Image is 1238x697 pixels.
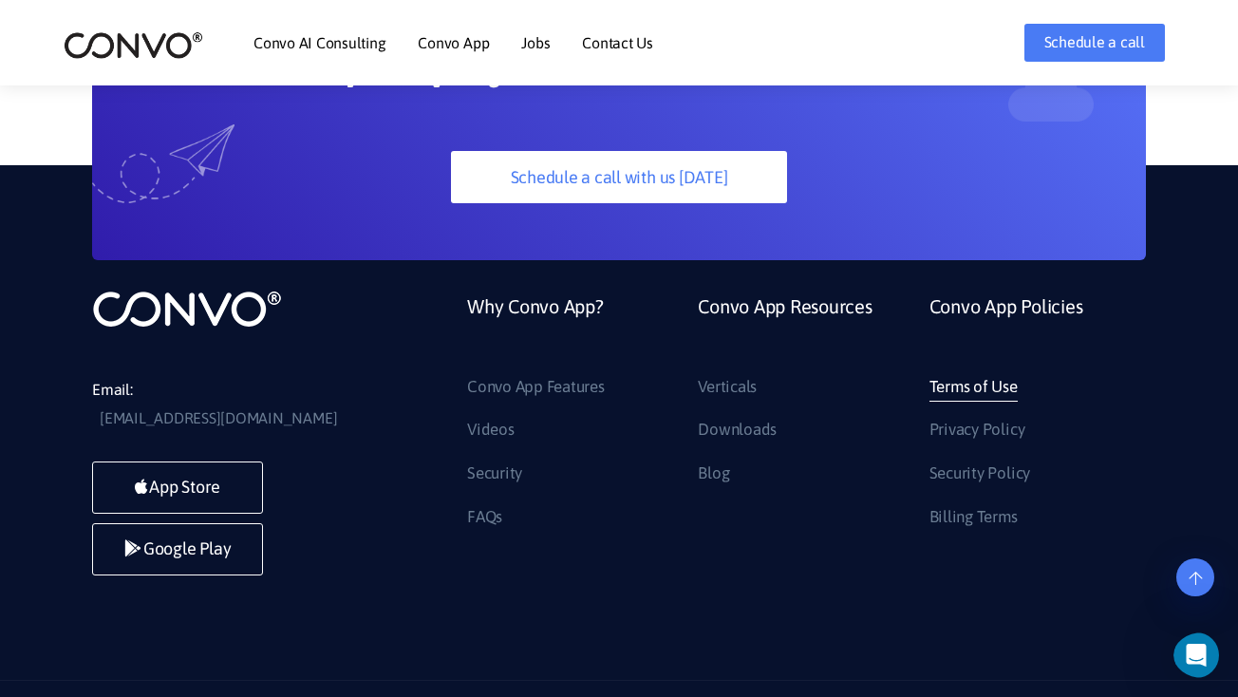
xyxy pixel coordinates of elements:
div: Operator says… [15,186,365,230]
div: Operator • Just now [30,274,145,286]
div: Footer [453,289,1146,545]
a: Billing Terms [929,502,1018,533]
button: Home [297,8,333,44]
button: Upload attachment [29,552,45,567]
div: us address? [255,129,365,171]
button: Yes, I'm a customer [197,360,355,398]
a: Convo App Resources [698,289,872,371]
div: Are you a Convo customer? Operator • Just now [15,229,229,271]
span: Are you a Convo customer? [30,241,214,256]
a: Contact Us [582,35,653,50]
button: Send a message… [326,544,356,575]
div: Convo will reply as soon as they can. [15,186,291,228]
a: Convo App Features [467,372,605,403]
a: Privacy Policy [929,415,1025,445]
a: Schedule a call with us [DATE] [451,151,786,203]
img: logo_2.png [64,30,203,60]
a: [EMAIL_ADDRESS][DOMAIN_NAME] [100,405,337,433]
a: Convo App Policies [929,289,1083,371]
div: us address? [271,141,349,160]
a: Jobs [521,35,550,50]
a: Terms of Use [929,372,1018,403]
button: Emoji picker [60,552,75,567]
button: Gif picker [90,552,105,567]
h1: Convo [92,9,139,24]
img: Profile image for Danial [106,477,122,492]
iframe: Intercom live chat [1173,632,1232,678]
a: Security Policy [929,459,1030,489]
a: Schedule a call [1024,24,1165,62]
a: FAQs [467,502,502,533]
a: Blog [698,459,729,489]
a: Verticals [698,372,757,403]
a: Security [467,459,522,489]
a: Google Play [92,523,263,575]
button: Start recording [121,552,136,567]
div: user says… [15,129,365,186]
div: Operator says… [15,229,365,312]
a: App Store [92,462,263,514]
div: Close [333,8,367,42]
a: Videos [467,415,515,445]
img: Profile image for Danial [54,10,84,41]
div: Waiting for a teammate [19,477,361,492]
a: Convo App [418,35,489,50]
a: Convo AI Consulting [253,35,385,50]
a: Downloads [698,415,777,445]
img: logo_not_found [92,289,282,329]
li: Email: [92,376,377,433]
a: Why Convo App? [467,289,604,371]
div: Convo will reply as soon as they can. [30,198,276,217]
button: No, I'm not a customer yet [149,407,355,445]
button: go back [12,8,48,44]
textarea: Message… [16,512,364,544]
p: As soon as we can [107,24,221,43]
